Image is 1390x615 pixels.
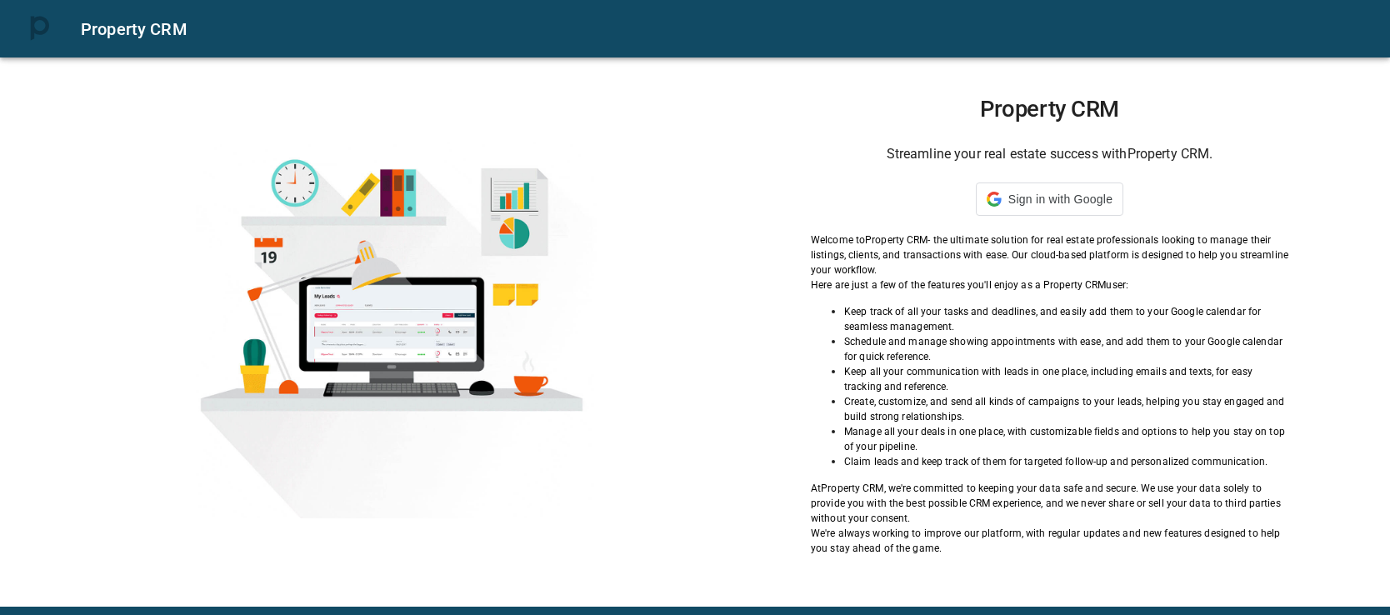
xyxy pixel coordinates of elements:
[844,394,1288,424] p: Create, customize, and send all kinds of campaigns to your leads, helping you stay engaged and bu...
[844,304,1288,334] p: Keep track of all your tasks and deadlines, and easily add them to your Google calendar for seaml...
[811,481,1288,526] p: At Property CRM , we're committed to keeping your data safe and secure. We use your data solely t...
[811,232,1288,277] p: Welcome to Property CRM - the ultimate solution for real estate professionals looking to manage t...
[844,424,1288,454] p: Manage all your deals in one place, with customizable fields and options to help you stay on top ...
[844,364,1288,394] p: Keep all your communication with leads in one place, including emails and texts, for easy trackin...
[81,16,1370,42] div: Property CRM
[811,277,1288,292] p: Here are just a few of the features you'll enjoy as a Property CRM user:
[976,182,1123,216] div: Sign in with Google
[1008,192,1112,206] span: Sign in with Google
[811,142,1288,166] h6: Streamline your real estate success with Property CRM .
[844,334,1288,364] p: Schedule and manage showing appointments with ease, and add them to your Google calendar for quic...
[811,526,1288,556] p: We're always working to improve our platform, with regular updates and new features designed to h...
[811,96,1288,122] h1: Property CRM
[844,454,1288,469] p: Claim leads and keep track of them for targeted follow-up and personalized communication.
